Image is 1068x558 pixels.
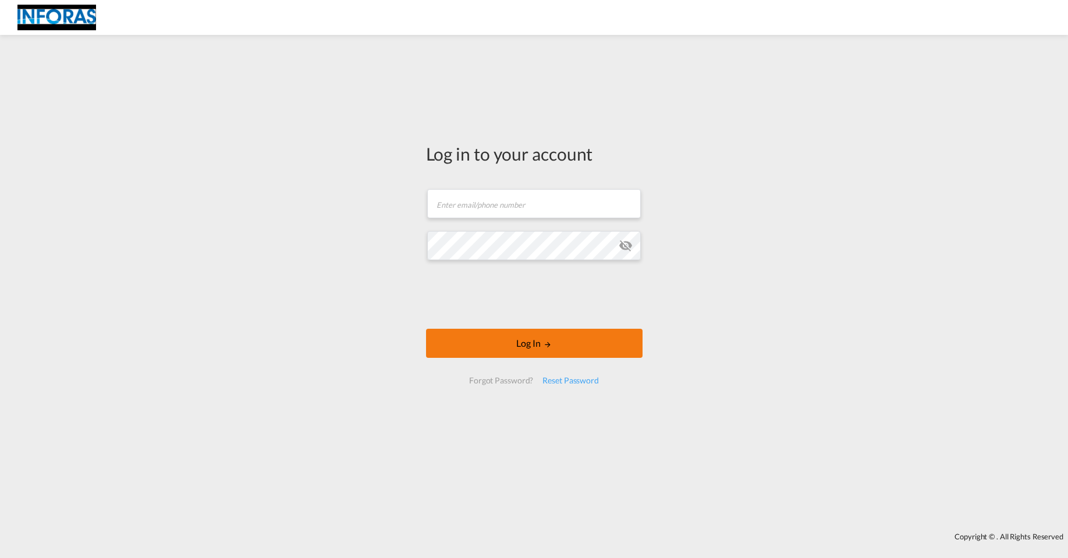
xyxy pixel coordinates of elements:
div: Reset Password [538,370,604,391]
div: Forgot Password? [464,370,538,391]
div: Log in to your account [426,141,643,166]
img: eff75c7098ee11eeb65dd1c63e392380.jpg [17,5,96,31]
md-icon: icon-eye-off [619,239,633,253]
button: LOGIN [426,329,643,358]
iframe: reCAPTCHA [446,272,623,317]
input: Enter email/phone number [427,189,641,218]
